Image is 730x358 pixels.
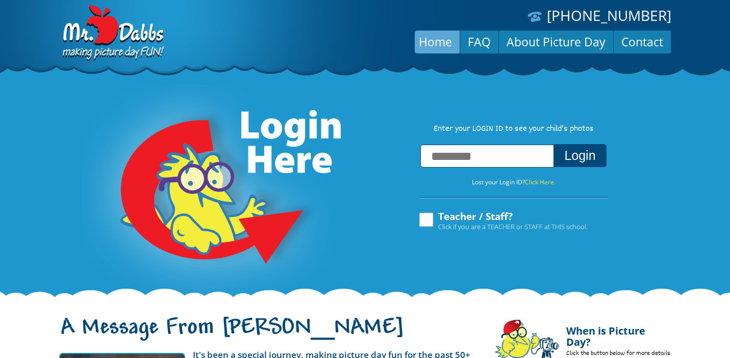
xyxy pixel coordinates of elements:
[614,30,671,54] a: Contact
[525,178,556,186] a: Click Here.
[411,30,460,54] a: Home
[59,5,165,62] img: Dabbs Company
[82,84,343,298] img: Login Here
[566,319,671,348] h4: When is Picture Day?
[499,30,613,54] a: About Picture Day
[409,124,618,135] p: Enter your LOGIN ID to see your child’s photos
[547,6,671,25] a: [PHONE_NUMBER]
[418,211,588,231] label: Teacher / Staff?
[553,144,606,167] button: Login
[438,222,588,232] span: Click if you are a TEACHER or STAFF at THIS school.
[409,177,618,188] p: Lost your Login ID?
[460,30,498,54] a: FAQ
[59,323,480,345] h1: A Message From [PERSON_NAME]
